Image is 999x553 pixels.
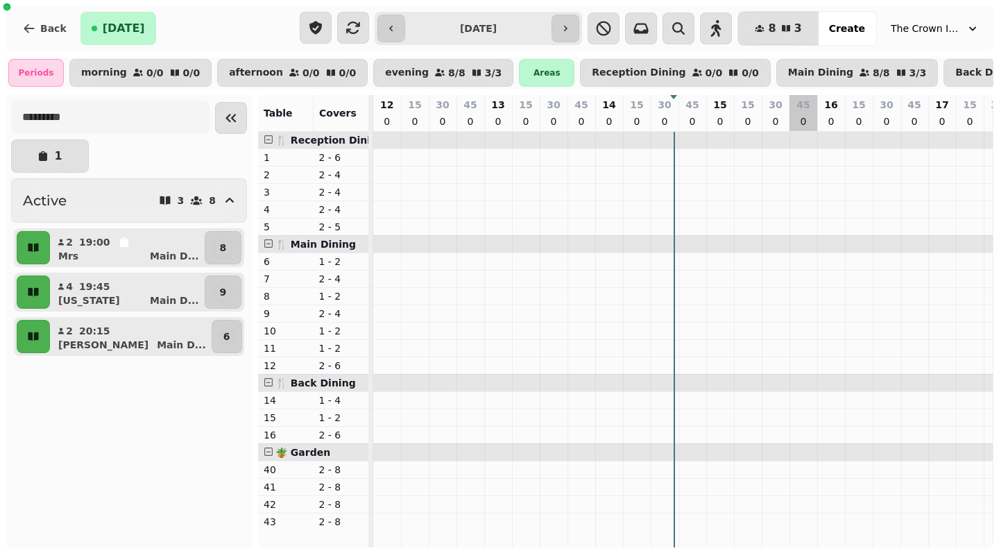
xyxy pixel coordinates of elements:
[264,255,308,269] p: 6
[409,114,420,128] p: 0
[715,114,726,128] p: 0
[319,307,364,321] p: 2 - 4
[275,447,330,458] span: 🪴 Garden
[742,68,759,78] p: 0 / 0
[264,497,308,511] p: 42
[770,114,781,128] p: 0
[58,338,148,352] p: [PERSON_NAME]
[8,59,64,87] div: Periods
[909,114,920,128] p: 0
[178,196,185,205] p: 3
[229,67,283,78] p: afternoon
[264,428,308,442] p: 16
[436,98,449,112] p: 30
[264,203,308,216] p: 4
[58,293,120,307] p: [US_STATE]
[150,293,199,307] p: Main D ...
[437,114,448,128] p: 0
[264,324,308,338] p: 10
[80,12,156,45] button: [DATE]
[11,178,247,223] button: Active38
[319,289,364,303] p: 1 - 2
[319,463,364,477] p: 2 - 8
[275,135,384,146] span: 🍴 Reception Dining
[264,341,308,355] p: 11
[853,114,864,128] p: 0
[79,280,110,293] p: 19:45
[319,185,364,199] p: 2 - 4
[205,231,241,264] button: 8
[264,463,308,477] p: 40
[796,98,810,112] p: 45
[264,359,308,373] p: 12
[465,114,476,128] p: 0
[463,98,477,112] p: 45
[826,114,837,128] p: 0
[385,67,429,78] p: evening
[264,220,308,234] p: 5
[53,320,209,353] button: 220:15[PERSON_NAME]Main D...
[491,98,504,112] p: 13
[373,59,513,87] button: evening8/83/3
[264,515,308,529] p: 43
[319,393,364,407] p: 1 - 4
[659,114,670,128] p: 0
[103,23,145,34] span: [DATE]
[576,114,587,128] p: 0
[212,320,242,353] button: 6
[592,67,685,78] p: Reception Dining
[873,68,890,78] p: 8 / 8
[794,23,802,34] span: 3
[824,98,837,112] p: 16
[264,307,308,321] p: 9
[339,68,357,78] p: 0 / 0
[319,359,364,373] p: 2 - 6
[319,272,364,286] p: 2 - 4
[580,59,770,87] button: Reception Dining0/00/0
[223,330,230,343] p: 6
[935,98,948,112] p: 17
[40,24,67,33] span: Back
[264,411,308,425] p: 15
[23,191,67,210] h2: Active
[574,98,588,112] p: 45
[146,68,164,78] p: 0 / 0
[685,98,699,112] p: 45
[264,151,308,164] p: 1
[264,185,308,199] p: 3
[217,59,368,87] button: afternoon0/00/0
[548,114,559,128] p: 0
[319,108,357,119] span: Covers
[302,68,320,78] p: 0 / 0
[81,67,127,78] p: morning
[706,68,723,78] p: 0 / 0
[493,114,504,128] p: 0
[65,280,74,293] p: 4
[319,411,364,425] p: 1 - 2
[150,249,199,263] p: Main D ...
[264,480,308,494] p: 41
[219,285,226,299] p: 9
[183,68,200,78] p: 0 / 0
[209,196,216,205] p: 8
[319,203,364,216] p: 2 - 4
[319,220,364,234] p: 2 - 5
[547,98,560,112] p: 30
[519,98,532,112] p: 15
[205,275,241,309] button: 9
[907,98,921,112] p: 45
[65,324,74,338] p: 2
[769,98,782,112] p: 30
[215,102,247,134] button: Collapse sidebar
[910,68,927,78] p: 3 / 3
[520,114,531,128] p: 0
[264,289,308,303] p: 8
[798,114,809,128] p: 0
[937,114,948,128] p: 0
[275,239,356,250] span: 🍴 Main Dining
[319,341,364,355] p: 1 - 2
[319,324,364,338] p: 1 - 2
[630,98,643,112] p: 15
[963,98,976,112] p: 15
[54,151,62,162] p: 1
